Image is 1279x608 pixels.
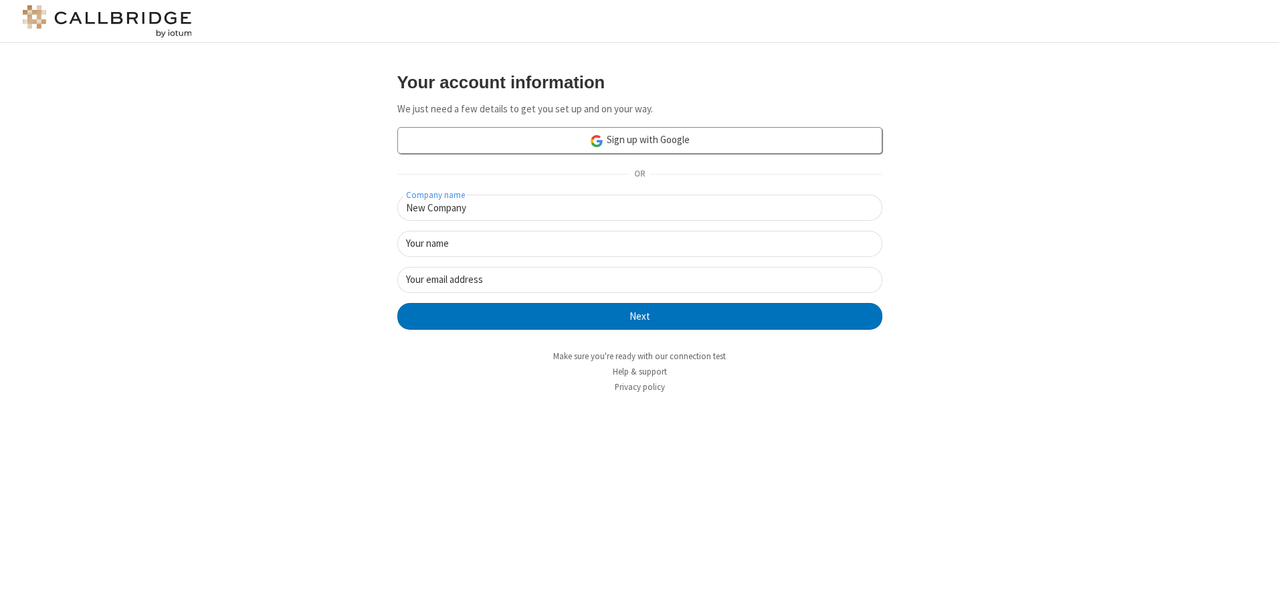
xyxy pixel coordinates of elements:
input: Your email address [397,267,882,293]
img: google-icon.png [589,134,604,148]
a: Make sure you're ready with our connection test [553,350,726,362]
a: Help & support [613,366,667,377]
a: Privacy policy [615,381,665,393]
input: Company name [397,195,882,221]
input: Your name [397,231,882,257]
img: logo@2x.png [20,5,194,37]
a: Sign up with Google [397,127,882,154]
span: OR [629,165,650,184]
h3: Your account information [397,73,882,92]
button: Next [397,303,882,330]
p: We just need a few details to get you set up and on your way. [397,102,882,117]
